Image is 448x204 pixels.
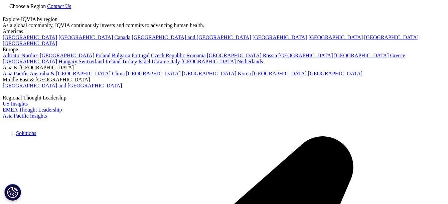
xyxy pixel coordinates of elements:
a: [GEOGRAPHIC_DATA] [207,53,262,58]
div: Americas [3,28,445,35]
a: Switzerland [79,59,104,64]
a: Solutions [16,130,36,136]
div: As a global community, IQVIA continuously invests and commits to advancing human health. [3,22,445,28]
a: Asia Pacific Insights [3,113,47,119]
div: Regional Thought Leadership [3,95,445,101]
a: Nordics [21,53,38,58]
a: [GEOGRAPHIC_DATA] [126,71,180,76]
a: Czech Republic [151,53,185,58]
a: [GEOGRAPHIC_DATA] [3,35,57,40]
a: [GEOGRAPHIC_DATA] [278,53,333,58]
a: Poland [96,53,110,58]
div: Europe [3,47,445,53]
a: Romania [186,53,206,58]
div: Middle East & [GEOGRAPHIC_DATA] [3,77,445,83]
a: [GEOGRAPHIC_DATA] [3,41,57,46]
a: [GEOGRAPHIC_DATA] [253,35,307,40]
a: [GEOGRAPHIC_DATA] [181,59,236,64]
a: [GEOGRAPHIC_DATA] and [GEOGRAPHIC_DATA] [132,35,251,40]
a: [GEOGRAPHIC_DATA] [252,71,307,76]
a: [GEOGRAPHIC_DATA] [58,35,113,40]
a: Turkey [122,59,137,64]
a: [GEOGRAPHIC_DATA] [182,71,237,76]
div: Explore IQVIA by region [3,16,445,22]
button: Paramètres des cookies [4,184,21,201]
a: Ukraine [152,59,169,64]
a: Contact Us [47,3,71,9]
a: [GEOGRAPHIC_DATA] and [GEOGRAPHIC_DATA] [3,83,122,88]
a: Greece [390,53,405,58]
a: [GEOGRAPHIC_DATA] [3,59,57,64]
span: Choose a Region [9,3,46,9]
a: Ireland [106,59,121,64]
a: [GEOGRAPHIC_DATA] [308,71,362,76]
a: Korea [238,71,251,76]
a: Adriatic [3,53,20,58]
a: EMEA Thought Leadership [3,107,62,113]
a: [GEOGRAPHIC_DATA] [334,53,389,58]
a: US Insights [3,101,28,107]
a: China [112,71,125,76]
a: Netherlands [237,59,263,64]
a: Canada [114,35,130,40]
a: [GEOGRAPHIC_DATA] [40,53,94,58]
a: Israel [138,59,150,64]
a: [GEOGRAPHIC_DATA] [364,35,419,40]
a: Hungary [58,59,77,64]
a: Asia Pacific [3,71,29,76]
a: Bulgaria [112,53,130,58]
a: Italy [170,59,180,64]
a: [GEOGRAPHIC_DATA] [308,35,363,40]
div: Asia & [GEOGRAPHIC_DATA] [3,65,445,71]
a: Portugal [132,53,150,58]
a: Australia & [GEOGRAPHIC_DATA] [30,71,111,76]
a: Russia [263,53,277,58]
